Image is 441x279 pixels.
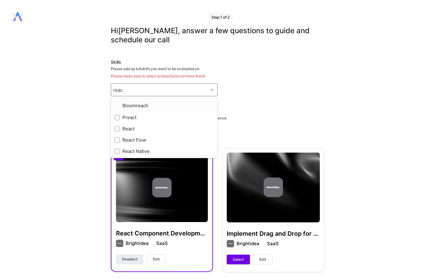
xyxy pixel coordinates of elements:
div: Bloomreach [114,102,214,109]
img: Company logo [152,178,172,197]
div: Hi [PERSON_NAME] , answer a few questions to guide and schedule our call [111,26,324,44]
img: Company logo [116,240,123,247]
div: Preact [114,114,214,121]
span: Edit [153,256,160,262]
button: Select [227,255,250,264]
div: Step 1 of 2 [208,13,233,20]
div: Brightidea SaaS [126,240,168,247]
div: React Flow [114,137,214,143]
i: icon Chevron [210,88,213,91]
button: Deselect [116,254,143,264]
div: Please add up to 5 skills you want to be evaluated on. [111,66,324,79]
span: Edit [259,257,266,262]
h4: React Component Development and Dashboard Responsiveness [116,229,208,237]
button: Edit [146,254,166,264]
div: Skills [111,59,324,65]
span: Select [233,257,244,262]
span: Deselect [122,256,137,262]
div: Please make sure to select at least 2 and not more than 5 [111,74,324,79]
div: React Native [114,148,214,154]
div: React [114,125,214,132]
button: Edit [253,255,273,264]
